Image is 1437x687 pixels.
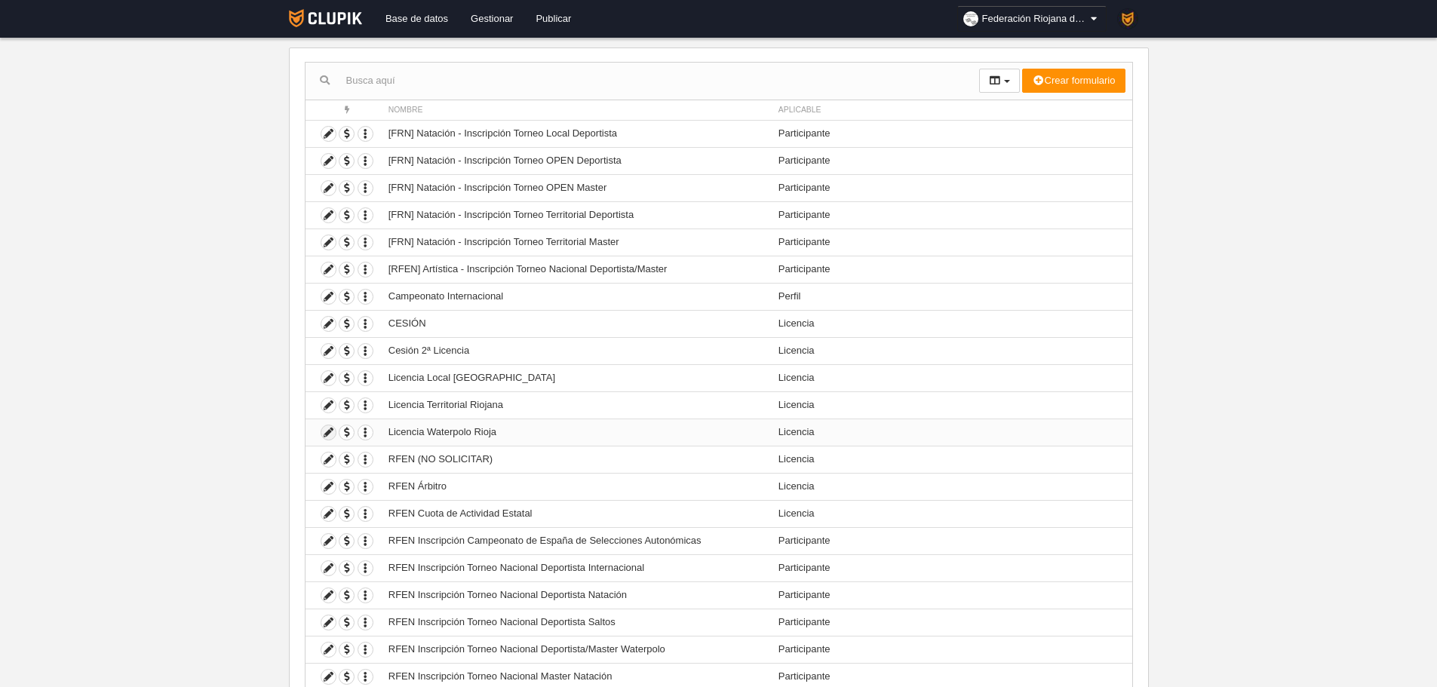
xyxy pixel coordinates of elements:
input: Busca aquí [306,69,979,92]
td: RFEN Inscripción Torneo Nacional Deportista Saltos [381,609,771,636]
span: Nombre [388,106,423,114]
td: [RFEN] Artística - Inscripción Torneo Nacional Deportista/Master [381,256,771,283]
td: Participante [771,527,1132,554]
td: [FRN] Natación - Inscripción Torneo OPEN Deportista [381,147,771,174]
td: Licencia [771,446,1132,473]
img: OaGn0VSDx6b2.30x30.jpg [963,11,978,26]
td: Participante [771,581,1132,609]
td: Participante [771,120,1132,147]
td: Licencia [771,419,1132,446]
td: [FRN] Natación - Inscripción Torneo Local Deportista [381,120,771,147]
td: Participante [771,201,1132,228]
td: Perfil [771,283,1132,310]
a: Federación Riojana de Natación [957,6,1107,32]
td: Licencia [771,500,1132,527]
td: Participante [771,256,1132,283]
td: Participante [771,174,1132,201]
td: Licencia [771,364,1132,391]
span: Federación Riojana de Natación [982,11,1088,26]
td: RFEN Inscripción Campeonato de España de Selecciones Autonómicas [381,527,771,554]
td: Cesión 2ª Licencia [381,337,771,364]
td: Licencia [771,310,1132,337]
td: RFEN Inscripción Torneo Nacional Deportista Natación [381,581,771,609]
td: Licencia Local [GEOGRAPHIC_DATA] [381,364,771,391]
td: Participante [771,228,1132,256]
td: Participante [771,147,1132,174]
td: Campeonato Internacional [381,283,771,310]
td: RFEN Árbitro [381,473,771,500]
button: Crear formulario [1022,69,1125,93]
td: RFEN Inscripción Torneo Nacional Deportista/Master Waterpolo [381,636,771,663]
td: [FRN] Natación - Inscripción Torneo Territorial Master [381,228,771,256]
img: Clupik [289,9,362,27]
td: Licencia [771,473,1132,500]
td: RFEN Cuota de Actividad Estatal [381,500,771,527]
img: PaK018JKw3ps.30x30.jpg [1118,9,1138,29]
td: Participante [771,609,1132,636]
td: Licencia Territorial Riojana [381,391,771,419]
td: Licencia Waterpolo Rioja [381,419,771,446]
td: Participante [771,636,1132,663]
span: Aplicable [778,106,821,114]
td: RFEN (NO SOLICITAR) [381,446,771,473]
td: [FRN] Natación - Inscripción Torneo Territorial Deportista [381,201,771,228]
td: CESIÓN [381,310,771,337]
td: Licencia [771,391,1132,419]
td: RFEN Inscripción Torneo Nacional Deportista Internacional [381,554,771,581]
td: [FRN] Natación - Inscripción Torneo OPEN Master [381,174,771,201]
td: Licencia [771,337,1132,364]
td: Participante [771,554,1132,581]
